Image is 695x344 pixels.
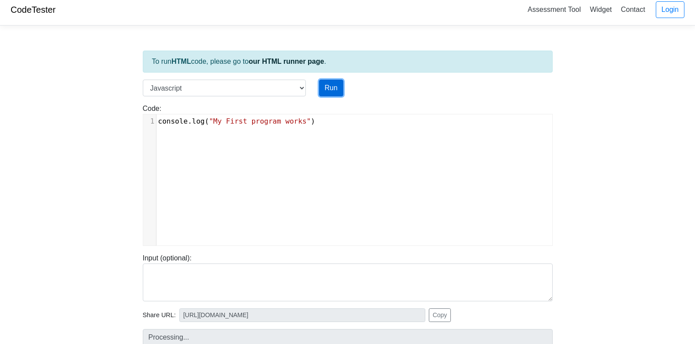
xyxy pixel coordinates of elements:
[136,253,559,301] div: Input (optional):
[11,5,56,15] a: CodeTester
[171,58,191,65] strong: HTML
[319,80,343,96] button: Run
[524,2,584,17] a: Assessment Tool
[209,117,311,125] span: "My First program works"
[158,117,316,125] span: . ( )
[143,116,156,127] div: 1
[192,117,205,125] span: log
[656,1,684,18] a: Login
[143,51,553,73] div: To run code, please go to .
[136,103,559,246] div: Code:
[158,117,188,125] span: console
[143,311,176,320] span: Share URL:
[586,2,615,17] a: Widget
[179,308,425,322] input: No share available yet
[429,308,451,322] button: Copy
[617,2,649,17] a: Contact
[249,58,324,65] a: our HTML runner page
